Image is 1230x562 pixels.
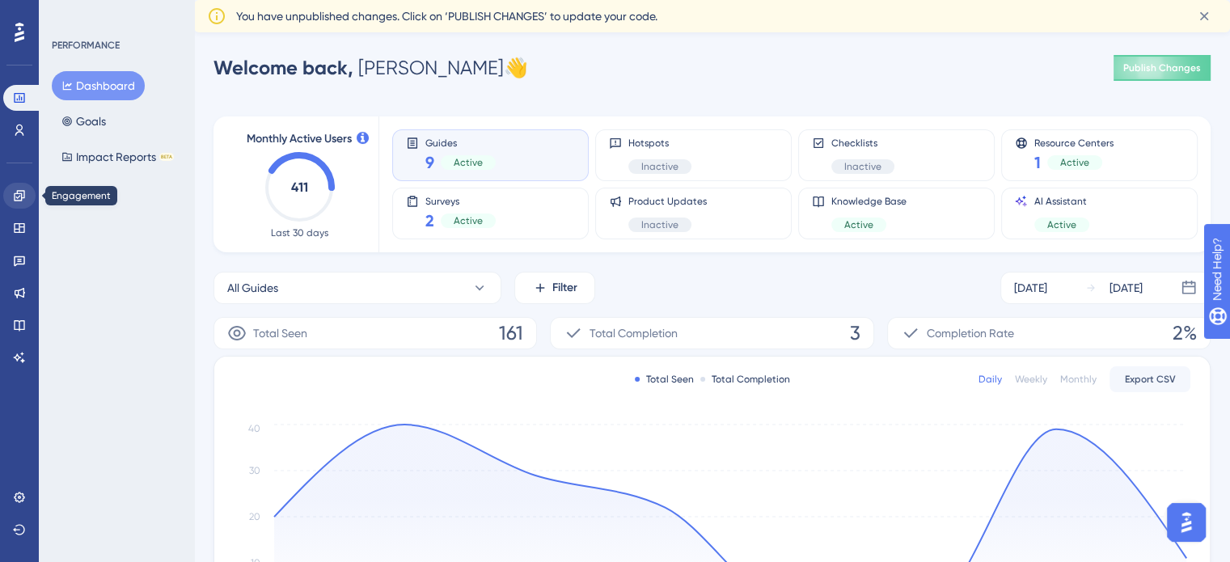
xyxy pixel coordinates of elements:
[248,422,260,433] tspan: 40
[38,4,101,23] span: Need Help?
[454,156,483,169] span: Active
[425,151,434,174] span: 9
[1173,320,1197,346] span: 2%
[1110,278,1143,298] div: [DATE]
[831,195,907,208] span: Knowledge Base
[1014,278,1047,298] div: [DATE]
[1162,498,1211,547] iframe: UserGuiding AI Assistant Launcher
[425,195,496,206] span: Surveys
[1125,373,1176,386] span: Export CSV
[52,71,145,100] button: Dashboard
[52,39,120,52] div: PERFORMANCE
[52,107,116,136] button: Goals
[514,272,595,304] button: Filter
[425,137,496,148] span: Guides
[641,160,678,173] span: Inactive
[227,278,278,298] span: All Guides
[213,272,501,304] button: All Guides
[249,465,260,476] tspan: 30
[291,180,308,195] text: 411
[249,511,260,522] tspan: 20
[927,323,1014,343] span: Completion Rate
[628,137,691,150] span: Hotspots
[454,214,483,227] span: Active
[52,142,184,171] button: Impact ReportsBETA
[844,218,873,231] span: Active
[1110,366,1190,392] button: Export CSV
[590,323,678,343] span: Total Completion
[552,278,577,298] span: Filter
[1060,156,1089,169] span: Active
[844,160,881,173] span: Inactive
[271,226,328,239] span: Last 30 days
[1114,55,1211,81] button: Publish Changes
[979,373,1002,386] div: Daily
[425,209,434,232] span: 2
[850,320,860,346] span: 3
[1034,137,1114,148] span: Resource Centers
[1123,61,1201,74] span: Publish Changes
[1047,218,1076,231] span: Active
[628,195,707,208] span: Product Updates
[159,153,174,161] div: BETA
[213,55,528,81] div: [PERSON_NAME] 👋
[499,320,523,346] span: 161
[1034,151,1041,174] span: 1
[236,6,657,26] span: You have unpublished changes. Click on ‘PUBLISH CHANGES’ to update your code.
[641,218,678,231] span: Inactive
[213,56,353,79] span: Welcome back,
[1060,373,1097,386] div: Monthly
[700,373,790,386] div: Total Completion
[247,129,352,149] span: Monthly Active Users
[1034,195,1089,208] span: AI Assistant
[1015,373,1047,386] div: Weekly
[635,373,694,386] div: Total Seen
[831,137,894,150] span: Checklists
[253,323,307,343] span: Total Seen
